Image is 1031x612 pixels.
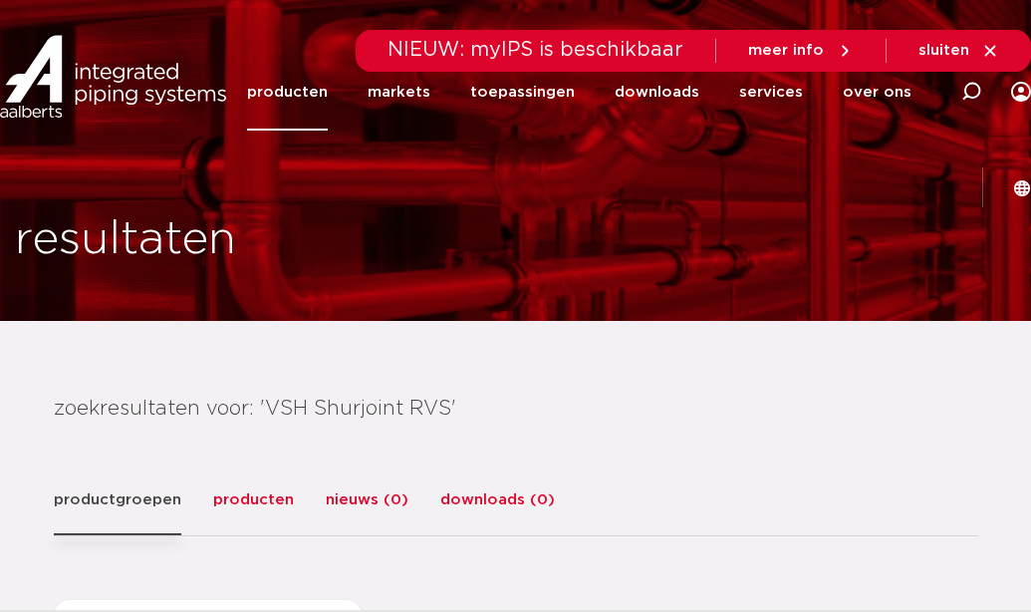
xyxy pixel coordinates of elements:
[470,54,575,131] a: toepassingen
[213,488,294,535] a: producten
[387,40,683,60] span: NIEUW: myIPS is beschikbaar
[615,54,699,131] a: downloads
[54,393,978,425] h4: zoekresultaten voor: 'VSH Shurjoint RVS'
[247,54,911,131] nav: Menu
[748,42,854,60] a: meer info
[843,54,911,131] a: over ons
[247,54,328,131] a: producten
[748,43,824,58] span: meer info
[15,208,236,272] h1: resultaten
[918,42,999,60] a: sluiten
[739,54,803,131] a: services
[1011,70,1031,114] div: my IPS
[54,488,181,535] a: productgroepen
[326,488,408,535] a: nieuws (0)
[440,488,555,535] a: downloads (0)
[368,54,430,131] a: markets
[918,43,969,58] span: sluiten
